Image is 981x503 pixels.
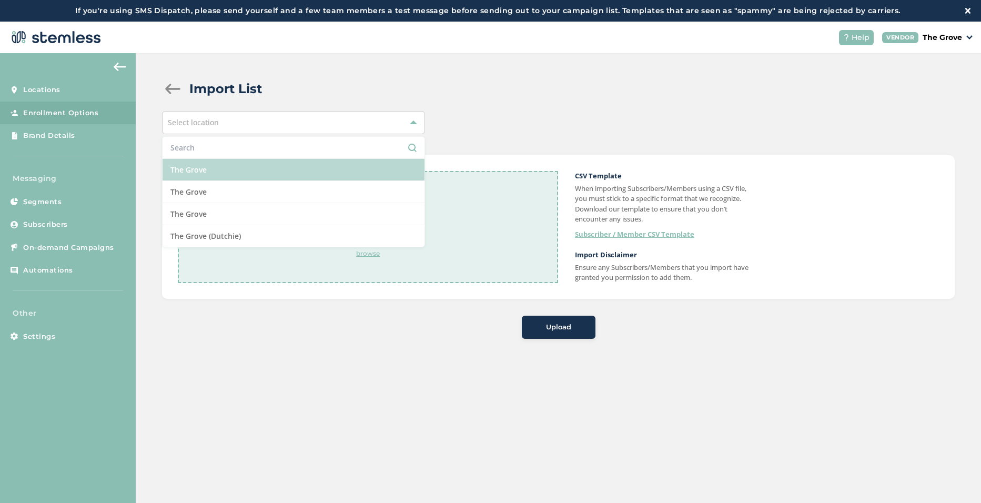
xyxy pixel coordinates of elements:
[189,79,262,98] h2: Import List
[114,63,126,71] img: icon-arrow-back-accent-c549486e.svg
[23,265,73,276] span: Automations
[23,243,114,253] span: On-demand Campaigns
[843,34,849,41] img: icon-help-white-03924b79.svg
[345,249,391,258] p: browse
[575,250,756,260] h2: Import Disclaimer
[546,322,571,333] span: Upload
[23,85,60,95] span: Locations
[23,108,98,118] span: Enrollment Options
[163,225,424,247] li: The Grove (Dutchie)
[522,316,595,339] button: Upload
[928,452,981,503] iframe: Chat Widget
[575,184,756,225] p: When importing Subscribers/Members using a CSV file, you must stick to a specific format that we ...
[23,130,75,141] span: Brand Details
[168,117,219,127] span: Select location
[23,331,55,342] span: Settings
[966,35,973,39] img: icon_down-arrow-small-66adaf34.svg
[23,219,68,230] span: Subscribers
[163,181,424,203] li: The Grove
[923,32,962,43] p: The Grove
[965,8,970,13] img: icon-close-white-1ed751a3.svg
[575,263,756,283] p: Ensure any Subscribers/Members that you import have granted you permission to add them.
[170,142,417,153] input: Search
[8,27,101,48] img: logo-dark-0685b13c.svg
[852,32,869,43] span: Help
[11,5,965,16] label: If you're using SMS Dispatch, please send yourself and a few team members a test message before s...
[163,159,424,181] li: The Grove
[575,229,694,240] a: Subscriber / Member CSV Template
[23,197,62,207] span: Segments
[575,171,756,182] h2: CSV Template
[163,203,424,225] li: The Grove
[882,32,918,43] div: VENDOR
